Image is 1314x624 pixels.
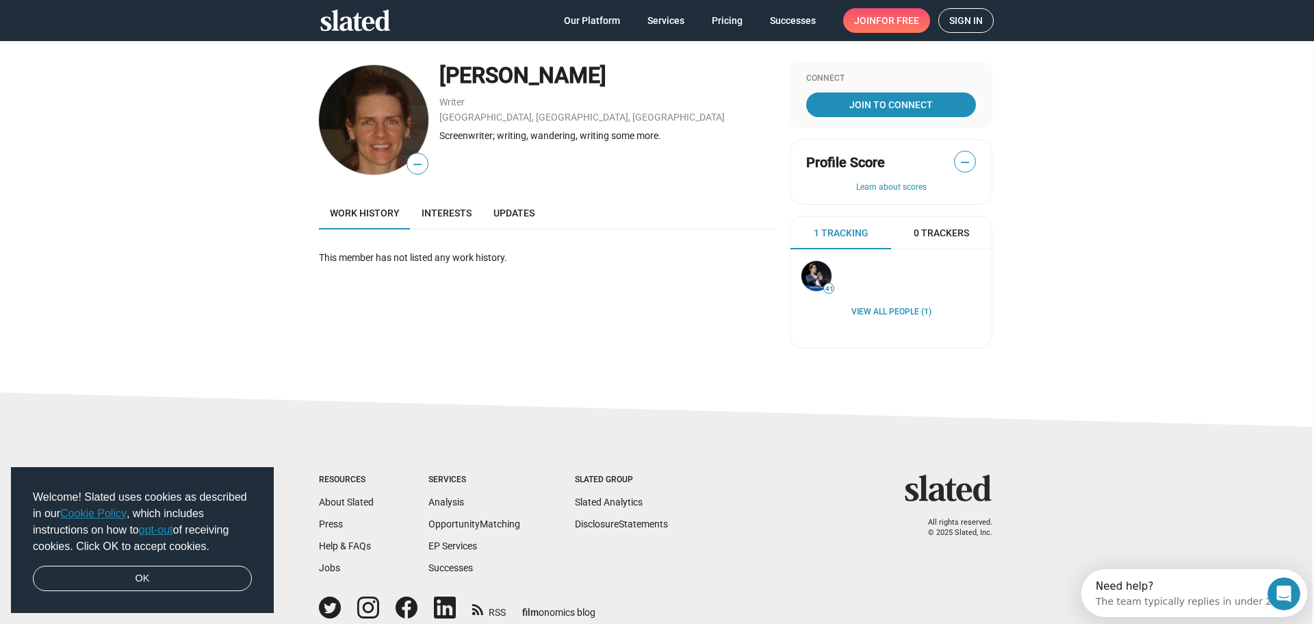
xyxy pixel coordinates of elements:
[770,8,816,33] span: Successes
[814,227,868,240] span: 1 Tracking
[60,508,127,519] a: Cookie Policy
[938,8,994,33] a: Sign in
[701,8,753,33] a: Pricing
[428,540,477,551] a: EP Services
[482,197,545,229] a: Updates
[472,598,506,619] a: RSS
[949,9,983,32] span: Sign in
[575,497,643,508] a: Slated Analytics
[914,227,969,240] span: 0 Trackers
[319,65,428,175] img: Jenna Gretsch
[809,92,973,117] span: Join To Connect
[806,182,976,193] button: Learn about scores
[439,112,725,123] a: [GEOGRAPHIC_DATA], [GEOGRAPHIC_DATA], [GEOGRAPHIC_DATA]
[759,8,827,33] a: Successes
[851,307,931,318] a: View all People (1)
[407,155,428,173] span: —
[422,208,472,219] span: Interests
[33,566,252,592] a: dismiss cookie message
[14,12,196,23] div: Need help?
[439,61,776,90] div: [PERSON_NAME]
[955,153,975,171] span: —
[319,540,371,551] a: Help & FAQs
[428,519,520,529] a: OpportunityMatching
[1267,577,1300,610] iframe: Intercom live chat
[439,129,776,142] div: Screenwriter; writing, wandering, writing some more.
[330,208,400,219] span: Work history
[553,8,631,33] a: Our Platform
[806,153,885,172] span: Profile Score
[647,8,684,33] span: Services
[575,519,668,529] a: DisclosureStatements
[564,8,620,33] span: Our Platform
[319,197,411,229] a: Work history
[14,23,196,37] div: The team typically replies in under 2h
[801,261,832,291] img: Stephan Paternot
[522,607,539,618] span: film
[428,497,464,508] a: Analysis
[439,97,465,108] a: Writer
[854,8,919,33] span: Join
[575,475,668,486] div: Slated Group
[319,519,343,529] a: Press
[428,475,520,486] div: Services
[806,92,976,117] a: Join To Connect
[712,8,743,33] span: Pricing
[806,73,976,84] div: Connect
[493,208,534,219] span: Updates
[914,518,992,538] p: All rights reserved. © 2025 Slated, Inc.
[411,197,482,229] a: Interests
[319,251,776,264] div: This member has not listed any work history.
[139,524,173,536] a: opt-out
[319,475,374,486] div: Resources
[1081,569,1307,617] iframe: Intercom live chat discovery launcher
[843,8,930,33] a: Joinfor free
[636,8,695,33] a: Services
[428,562,473,573] a: Successes
[522,595,595,619] a: filmonomics blog
[876,8,919,33] span: for free
[5,5,237,43] div: Open Intercom Messenger
[824,285,834,293] span: 41
[33,489,252,555] span: Welcome! Slated uses cookies as described in our , which includes instructions on how to of recei...
[319,562,340,573] a: Jobs
[11,467,274,614] div: cookieconsent
[319,497,374,508] a: About Slated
